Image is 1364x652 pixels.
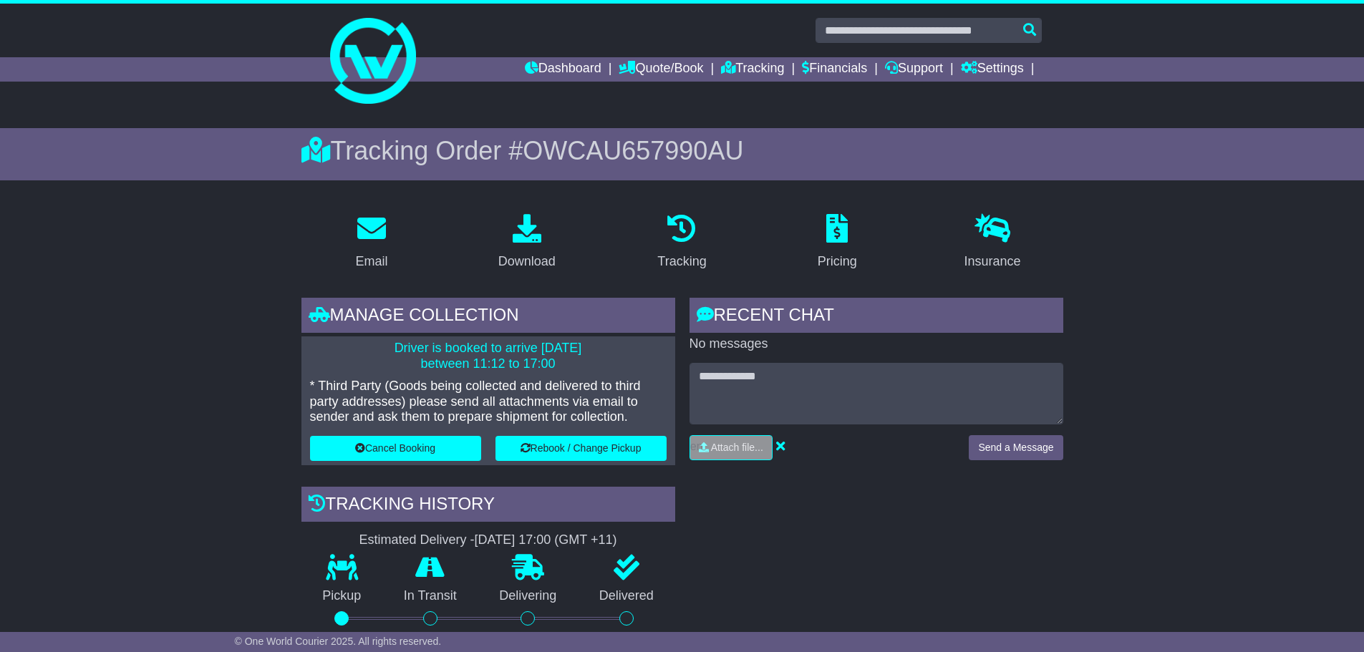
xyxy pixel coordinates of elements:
[310,436,481,461] button: Cancel Booking
[498,252,556,271] div: Download
[690,336,1063,352] p: No messages
[523,136,743,165] span: OWCAU657990AU
[808,209,866,276] a: Pricing
[301,135,1063,166] div: Tracking Order #
[961,57,1024,82] a: Settings
[489,209,565,276] a: Download
[355,252,387,271] div: Email
[955,209,1030,276] a: Insurance
[478,588,579,604] p: Delivering
[382,588,478,604] p: In Transit
[885,57,943,82] a: Support
[301,487,675,525] div: Tracking history
[578,588,675,604] p: Delivered
[721,57,784,82] a: Tracking
[802,57,867,82] a: Financials
[346,209,397,276] a: Email
[969,435,1063,460] button: Send a Message
[301,532,675,548] div: Estimated Delivery -
[619,57,703,82] a: Quote/Book
[690,298,1063,336] div: RECENT CHAT
[475,532,617,548] div: [DATE] 17:00 (GMT +11)
[964,252,1021,271] div: Insurance
[818,252,857,271] div: Pricing
[301,298,675,336] div: Manage collection
[301,588,383,604] p: Pickup
[648,209,715,276] a: Tracking
[495,436,667,461] button: Rebook / Change Pickup
[235,636,442,647] span: © One World Courier 2025. All rights reserved.
[525,57,601,82] a: Dashboard
[310,379,667,425] p: * Third Party (Goods being collected and delivered to third party addresses) please send all atta...
[657,252,706,271] div: Tracking
[310,341,667,371] p: Driver is booked to arrive [DATE] between 11:12 to 17:00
